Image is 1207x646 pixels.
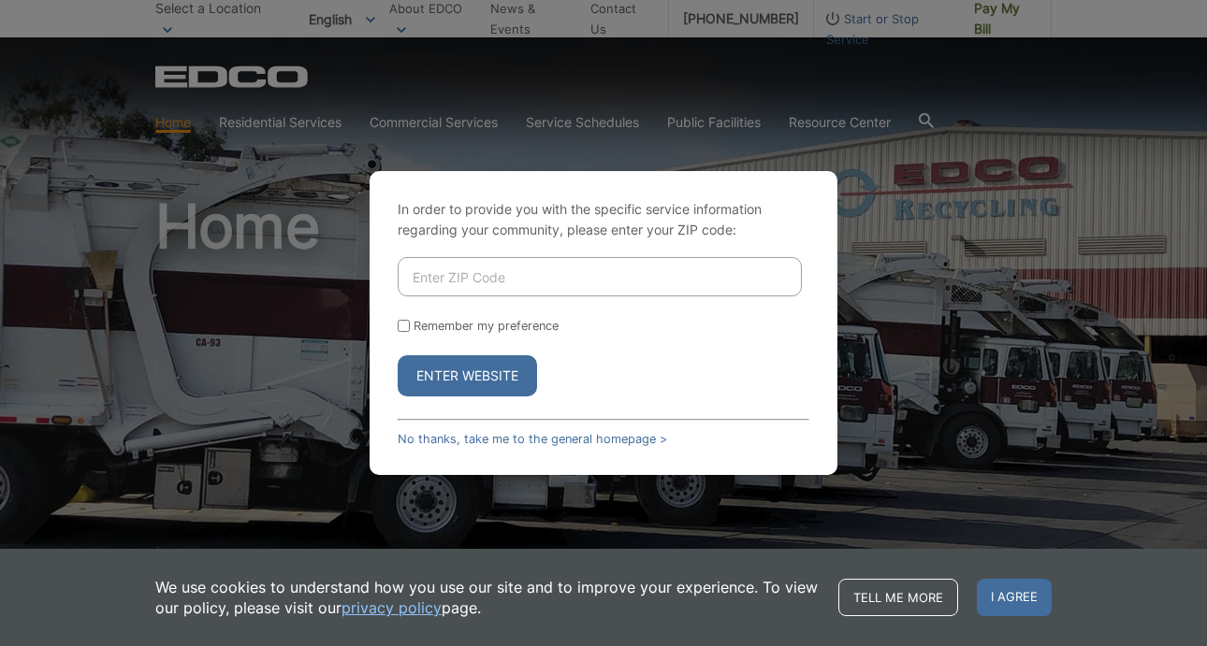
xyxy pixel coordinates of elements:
label: Remember my preference [414,319,559,333]
input: Enter ZIP Code [398,257,802,296]
a: No thanks, take me to the general homepage > [398,432,667,446]
a: Tell me more [838,579,958,616]
a: privacy policy [342,597,442,618]
button: Enter Website [398,355,537,396]
p: We use cookies to understand how you use our site and to improve your experience. To view our pol... [155,577,820,618]
p: In order to provide you with the specific service information regarding your community, please en... [398,199,809,240]
span: I agree [977,579,1052,616]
